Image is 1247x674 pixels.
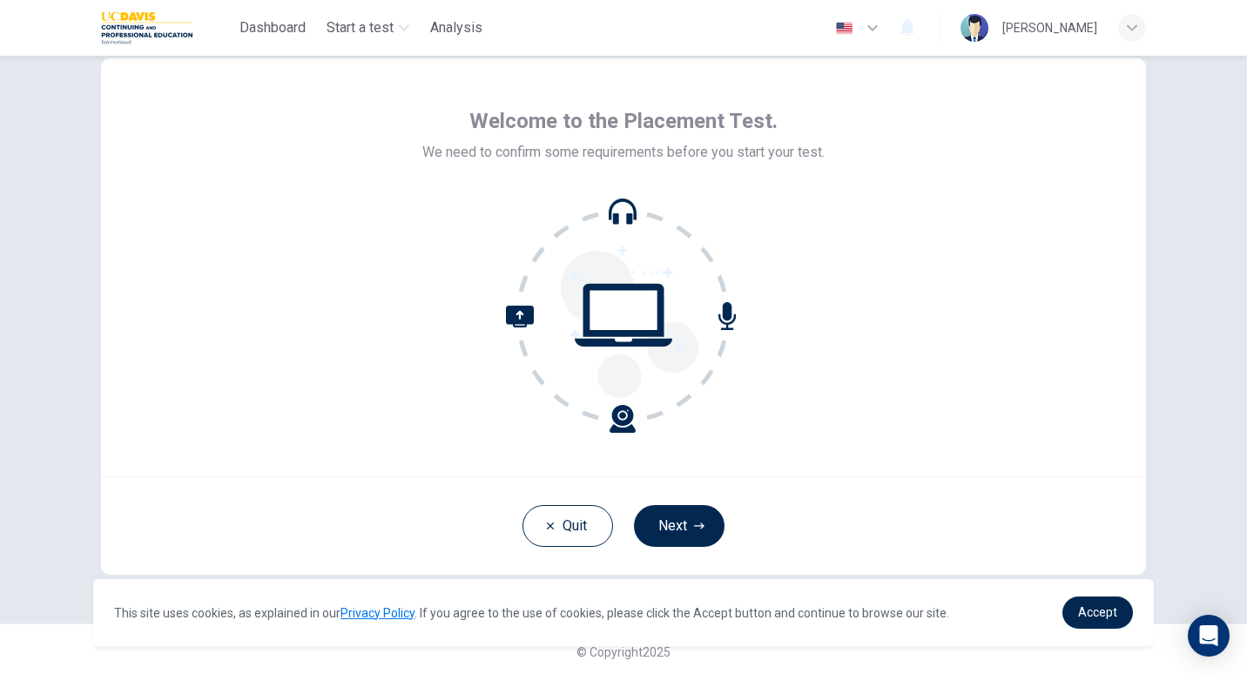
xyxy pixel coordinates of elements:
button: Dashboard [233,12,313,44]
span: Welcome to the Placement Test. [469,107,778,135]
a: Privacy Policy [340,606,415,620]
span: © Copyright 2025 [576,645,671,659]
div: Open Intercom Messenger [1188,615,1230,657]
span: Accept [1078,605,1117,619]
span: Analysis [430,17,482,38]
div: [PERSON_NAME] [1002,17,1097,38]
button: Analysis [423,12,489,44]
div: cookieconsent [93,579,1153,646]
span: This site uses cookies, as explained in our . If you agree to the use of cookies, please click th... [114,606,949,620]
span: Start a test [327,17,394,38]
span: Dashboard [239,17,306,38]
img: UC Davis logo [101,10,192,45]
span: We need to confirm some requirements before you start your test. [422,142,825,163]
img: Profile picture [961,14,988,42]
button: Start a test [320,12,416,44]
img: en [833,22,855,35]
a: UC Davis logo [101,10,233,45]
a: dismiss cookie message [1062,596,1133,629]
button: Quit [522,505,613,547]
button: Next [634,505,725,547]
